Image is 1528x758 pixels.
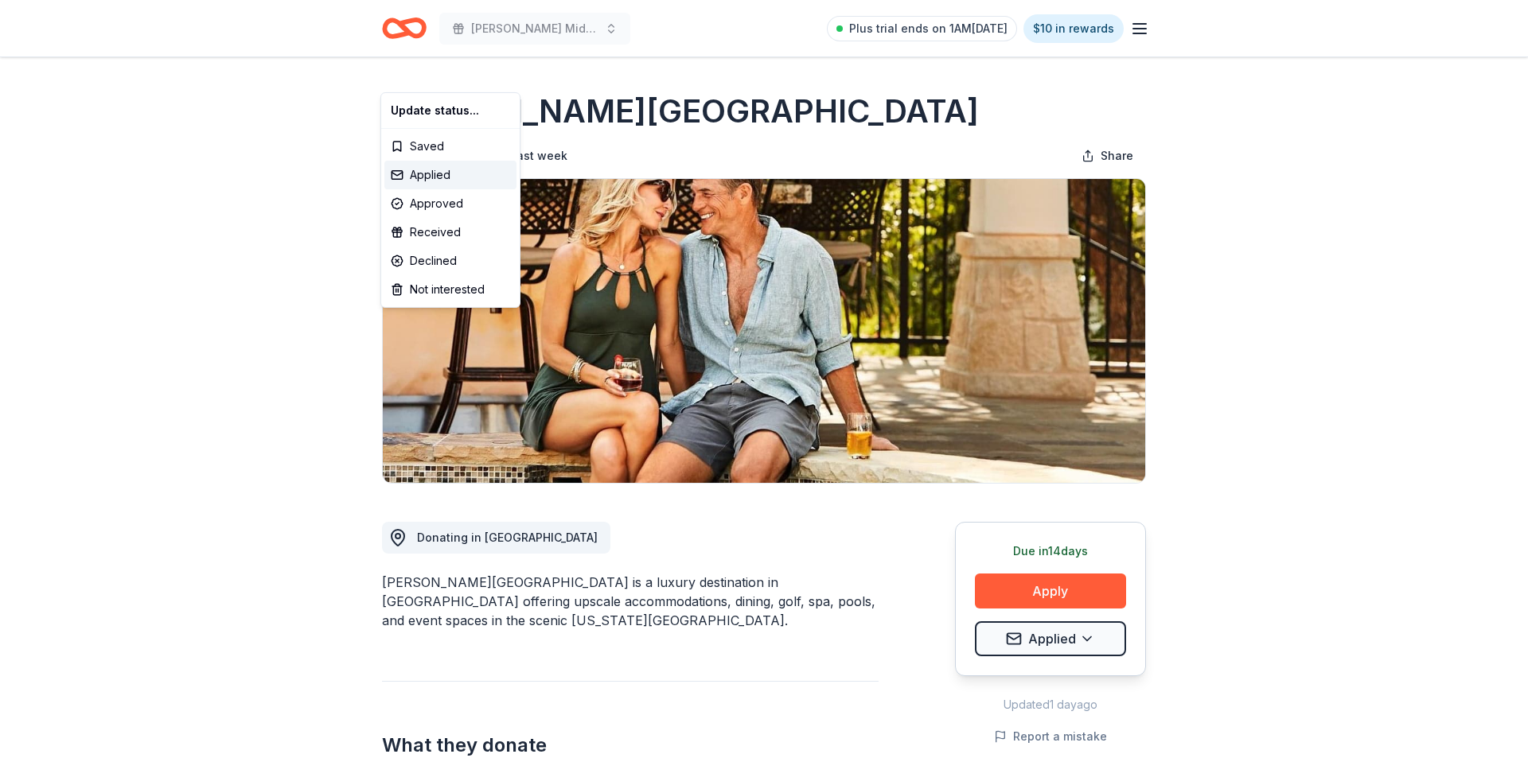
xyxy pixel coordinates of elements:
div: Received [384,218,516,247]
div: Update status... [384,96,516,125]
span: [PERSON_NAME] Middle School Student PTA Meetings [471,19,598,38]
div: Not interested [384,275,516,304]
div: Declined [384,247,516,275]
div: Saved [384,132,516,161]
div: Approved [384,189,516,218]
div: Applied [384,161,516,189]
